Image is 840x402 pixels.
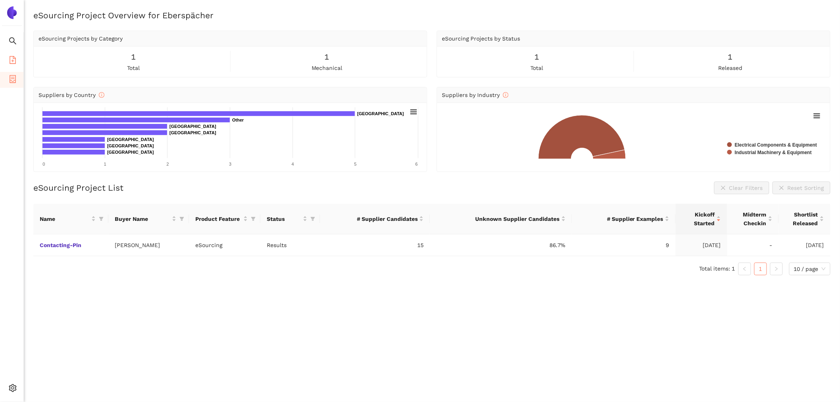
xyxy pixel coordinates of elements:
span: Shortlist Released [785,210,818,228]
span: setting [9,381,17,397]
text: Industrial Machinery & Equipment [735,150,812,155]
button: left [738,263,751,275]
span: 1 [131,51,136,63]
text: 1 [104,162,106,166]
th: this column's title is # Supplier Examples,this column is sortable [572,204,676,234]
span: Unknown Supplier Candidates [436,215,560,223]
li: Total items: 1 [699,263,735,275]
span: right [774,267,779,271]
td: - [727,234,779,256]
span: container [9,72,17,88]
text: [GEOGRAPHIC_DATA] [107,150,154,155]
span: total [530,64,543,72]
a: 1 [755,263,767,275]
text: [GEOGRAPHIC_DATA] [357,111,404,116]
span: Kickoff Started [682,210,715,228]
th: this column's title is Shortlist Released,this column is sortable [779,204,830,234]
text: 2 [166,162,169,166]
span: eSourcing Projects by Category [39,35,123,42]
span: 1 [728,51,733,63]
text: [GEOGRAPHIC_DATA] [107,143,154,148]
th: this column's title is Status,this column is sortable [260,204,320,234]
td: 15 [320,234,430,256]
span: filter [309,213,317,225]
td: [DATE] [676,234,727,256]
img: Logo [6,6,18,19]
span: filter [179,216,184,221]
span: filter [249,213,257,225]
button: closeClear Filters [714,182,769,194]
span: # Supplier Candidates [326,215,417,223]
td: eSourcing [189,234,260,256]
span: filter [251,216,256,221]
span: eSourcing Projects by Status [442,35,520,42]
span: file-add [9,53,17,69]
span: filter [310,216,315,221]
td: 86.7% [430,234,572,256]
text: 6 [415,162,418,166]
span: filter [97,213,105,225]
th: this column's title is Unknown Supplier Candidates,this column is sortable [430,204,572,234]
text: 4 [292,162,294,166]
td: Results [260,234,320,256]
span: left [742,267,747,271]
text: 3 [229,162,231,166]
text: [GEOGRAPHIC_DATA] [170,124,216,129]
h2: eSourcing Project List [33,182,123,193]
span: mechanical [312,64,343,72]
h2: eSourcing Project Overview for Eberspächer [33,10,830,21]
button: right [770,263,783,275]
span: Suppliers by Industry [442,92,509,98]
span: 1 [534,51,539,63]
span: info-circle [99,92,104,98]
span: Status [267,215,301,223]
span: search [9,34,17,50]
span: filter [178,213,186,225]
td: [DATE] [779,234,830,256]
div: Page Size [789,263,830,275]
span: Buyer Name [115,215,170,223]
text: 5 [354,162,356,166]
td: [PERSON_NAME] [108,234,189,256]
th: this column's title is Buyer Name,this column is sortable [108,204,189,234]
text: [GEOGRAPHIC_DATA] [107,137,154,142]
li: 1 [754,263,767,275]
td: 9 [572,234,676,256]
span: Suppliers by Country [39,92,104,98]
th: this column's title is Product Feature,this column is sortable [189,204,260,234]
span: info-circle [503,92,509,98]
li: Previous Page [738,263,751,275]
th: this column's title is Midterm Checkin,this column is sortable [727,204,779,234]
th: this column's title is # Supplier Candidates,this column is sortable [320,204,430,234]
text: Other [232,118,244,122]
span: released [718,64,742,72]
span: filter [99,216,104,221]
span: # Supplier Examples [578,215,663,223]
text: 0 [42,162,45,166]
li: Next Page [770,263,783,275]
span: 1 [325,51,329,63]
span: total [127,64,140,72]
span: Midterm Checkin [734,210,767,228]
button: closeReset Sorting [773,182,830,194]
text: [GEOGRAPHIC_DATA] [170,130,216,135]
span: 10 / page [794,263,826,275]
th: this column's title is Name,this column is sortable [33,204,108,234]
text: Electrical Components & Equipment [735,142,817,148]
span: Product Feature [195,215,242,223]
span: Name [40,215,90,223]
